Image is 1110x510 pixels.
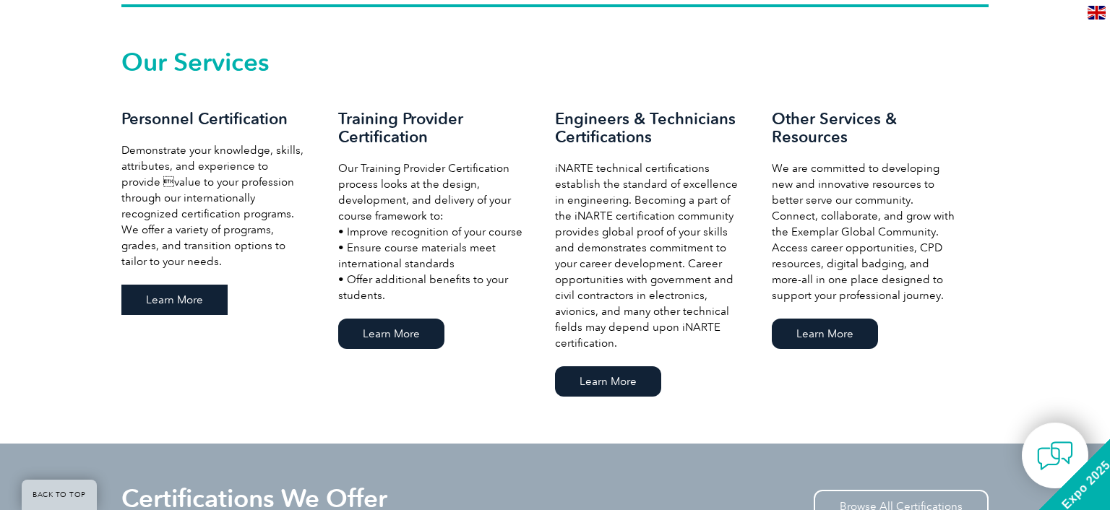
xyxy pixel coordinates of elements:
[555,366,661,397] a: Learn More
[338,319,444,349] a: Learn More
[121,487,387,510] h2: Certifications We Offer
[121,51,989,74] h2: Our Services
[338,110,526,146] h3: Training Provider Certification
[121,110,309,128] h3: Personnel Certification
[1088,6,1106,20] img: en
[22,480,97,510] a: BACK TO TOP
[121,285,228,315] a: Learn More
[555,160,743,351] p: iNARTE technical certifications establish the standard of excellence in engineering. Becoming a p...
[1037,438,1073,474] img: contact-chat.png
[772,110,960,146] h3: Other Services & Resources
[121,142,309,269] p: Demonstrate your knowledge, skills, attributes, and experience to provide value to your professi...
[772,160,960,303] p: We are committed to developing new and innovative resources to better serve our community. Connec...
[555,110,743,146] h3: Engineers & Technicians Certifications
[772,319,878,349] a: Learn More
[338,160,526,303] p: Our Training Provider Certification process looks at the design, development, and delivery of you...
